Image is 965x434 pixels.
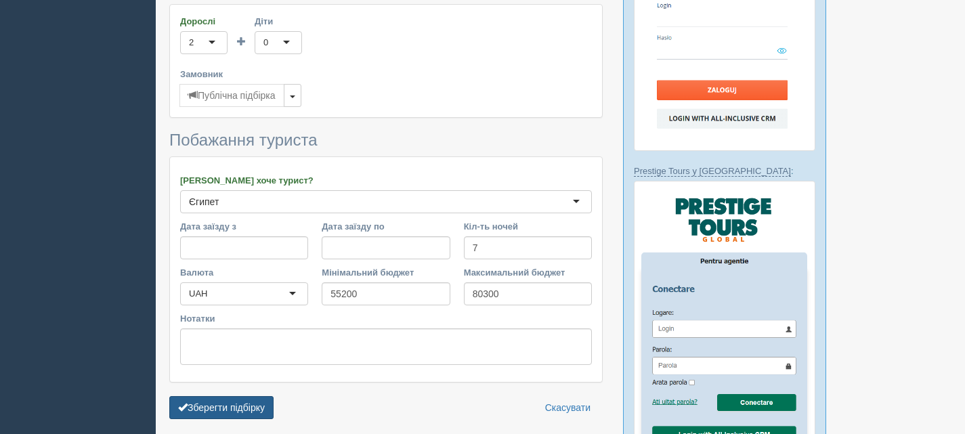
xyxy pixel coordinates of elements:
label: Дата заїзду по [322,220,450,233]
label: Замовник [180,68,592,81]
label: Діти [255,15,302,28]
label: Мінімальний бюджет [322,266,450,279]
span: Побажання туриста [169,131,318,149]
button: Зберегти підбірку [169,396,274,419]
label: Максимальний бюджет [464,266,592,279]
p: : [634,165,815,177]
label: Валюта [180,266,308,279]
label: Дата заїзду з [180,220,308,233]
label: [PERSON_NAME] хоче турист? [180,174,592,187]
label: Нотатки [180,312,592,325]
input: 7-10 або 7,10,14 [464,236,592,259]
label: Дорослі [180,15,228,28]
a: Скасувати [536,396,599,419]
div: Єгипет [189,195,219,209]
div: UAH [189,287,207,301]
a: Prestige Tours у [GEOGRAPHIC_DATA] [634,166,791,177]
div: 0 [263,36,268,49]
button: Публічна підбірка [179,84,284,107]
div: 2 [189,36,194,49]
label: Кіл-ть ночей [464,220,592,233]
